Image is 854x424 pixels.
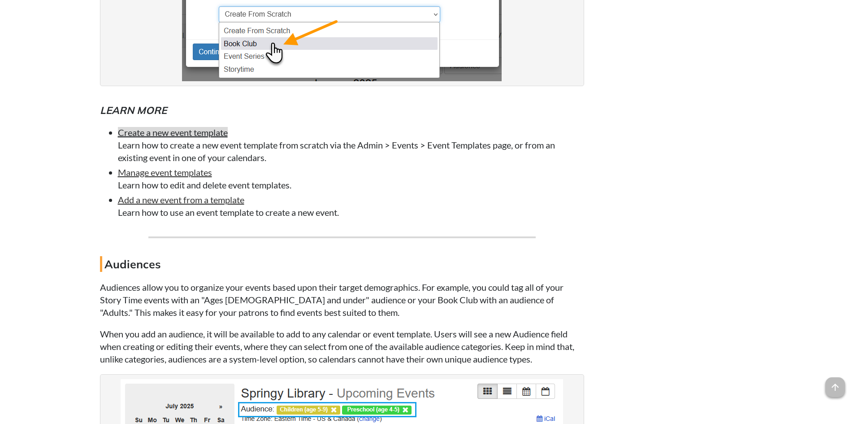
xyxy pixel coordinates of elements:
[118,193,584,219] li: Learn how to use an event template to create a new event.
[118,167,212,178] a: Manage event templates
[118,194,244,205] a: Add a new event from a template
[118,166,584,191] li: Learn how to edit and delete event templates.
[118,126,584,164] li: Learn how to create a new event template from scratch via the Admin > Events > Event Templates pa...
[100,328,584,365] p: When you add an audience, it will be available to add to any calendar or event template. Users wi...
[100,281,584,319] p: Audiences allow you to organize your events based upon their target demographics. For example, yo...
[118,127,228,138] a: Create a new event template
[825,378,845,389] a: arrow_upward
[100,103,584,118] h5: Learn more
[100,256,584,272] h4: Audiences
[825,377,845,397] span: arrow_upward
